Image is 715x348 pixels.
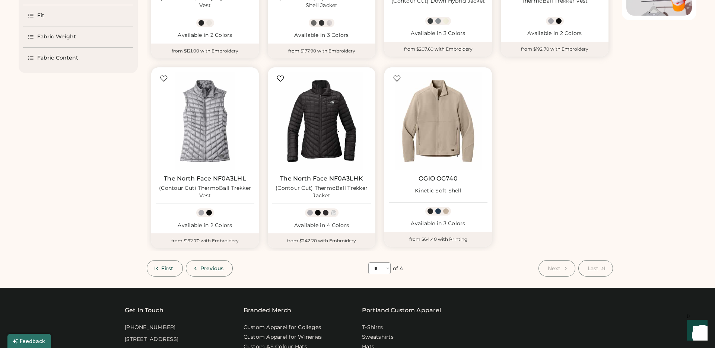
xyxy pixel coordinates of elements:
div: Kinetic Soft Shell [415,187,461,195]
div: from $64.40 with Printing [384,232,492,247]
button: Previous [186,260,233,277]
div: Fit [37,12,44,19]
div: (Contour Cut) ThermoBall Trekker Vest [156,185,254,199]
div: (Contour Cut) ThermoBall Trekker Jacket [272,185,371,199]
div: Available in 3 Colors [272,32,371,39]
div: Fabric Content [37,54,78,62]
img: The North Face NF0A3LHL (Contour Cut) ThermoBall Trekker Vest [156,72,254,170]
div: from $192.70 with Embroidery [151,233,259,248]
div: Available in 2 Colors [156,32,254,39]
div: Available in 2 Colors [505,30,604,37]
div: Branded Merch [244,306,292,315]
span: Last [588,266,598,271]
div: from $192.70 with Embroidery [501,42,608,57]
div: Available in 2 Colors [156,222,254,229]
img: OGIO OG740 Kinetic Soft Shell [389,72,487,170]
div: from $242.20 with Embroidery [268,233,375,248]
a: OGIO OG740 [419,175,458,182]
div: Available in 3 Colors [389,30,487,37]
button: Last [578,260,613,277]
div: [STREET_ADDRESS] [125,336,178,343]
iframe: Front Chat [680,315,712,347]
span: Next [548,266,560,271]
a: Custom Apparel for Colleges [244,324,321,331]
a: Custom Apparel for Wineries [244,333,322,341]
div: Available in 4 Colors [272,222,371,229]
span: First [161,266,174,271]
img: The North Face NF0A3LHK (Contour Cut) ThermoBall Trekker Jacket [272,72,371,170]
a: T-Shirts [362,324,383,331]
div: Available in 3 Colors [389,220,487,227]
div: of 4 [393,265,403,272]
button: Next [538,260,575,277]
span: Previous [200,266,224,271]
div: Get In Touch [125,306,163,315]
div: from $207.60 with Embroidery [384,42,492,57]
a: Sweatshirts [362,333,394,341]
div: Fabric Weight [37,33,76,41]
a: The North Face NF0A3LHL [164,175,246,182]
div: [PHONE_NUMBER] [125,324,176,331]
div: from $121.00 with Embroidery [151,44,259,58]
button: First [147,260,183,277]
a: The North Face NF0A3LHK [280,175,363,182]
a: Portland Custom Apparel [362,306,441,315]
div: from $177.90 with Embroidery [268,44,375,58]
